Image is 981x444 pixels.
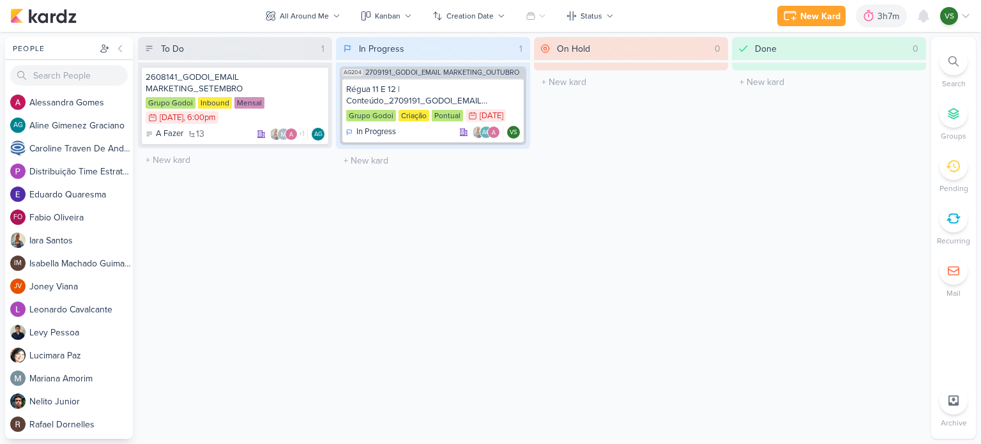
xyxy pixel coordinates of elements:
[314,132,323,138] p: AG
[183,114,216,122] div: , 6:00pm
[536,73,726,91] input: + New kard
[10,233,26,248] img: Iara Santos
[29,326,133,339] div: L e v y P e s s o a
[10,348,26,363] img: Lucimara Paz
[10,43,97,54] div: People
[777,6,846,26] button: New Kard
[941,130,966,142] p: Groups
[507,126,520,139] div: Viviane Sousa
[941,417,967,429] p: Archive
[10,325,26,340] img: Levy Pessoa
[10,95,26,110] img: Alessandra Gomes
[146,72,324,95] div: 2608141_GODOI_EMAIL MARKETING_SETEMBRO
[10,371,26,386] img: Mariana Amorim
[298,129,305,139] span: +1
[29,372,133,385] div: M a r i a n a A m o r i m
[734,73,924,91] input: + New kard
[29,418,133,431] div: R a f a e l D o r n e l l e s
[432,110,463,121] div: Pontual
[10,302,26,317] img: Leonardo Cavalcante
[338,151,528,170] input: + New kard
[945,10,954,22] p: VS
[472,126,485,139] img: Iara Santos
[356,126,396,139] p: In Progress
[29,349,133,362] div: L u c i m a r a P a z
[365,69,519,76] span: 2709191_GODOI_EMAIL MARKETING_OUTUBRO
[710,42,726,56] div: 0
[29,119,133,132] div: A l i n e G i m e n e z G r a c i a n o
[937,235,970,247] p: Recurring
[312,128,324,141] div: Assignee: Aline Gimenez Graciano
[487,126,500,139] img: Alessandra Gomes
[156,128,183,141] p: A Fazer
[10,187,26,202] img: Eduardo Quaresma
[29,280,133,293] div: J o n e y V i a n a
[10,8,77,24] img: kardz.app
[10,279,26,294] div: Joney Viana
[146,128,183,141] div: A Fazer
[480,126,492,139] div: Aline Gimenez Graciano
[800,10,840,23] div: New Kard
[13,122,23,129] p: AG
[161,42,184,56] div: To Do
[270,128,282,141] img: Iara Santos
[29,303,133,316] div: L e o n a r d o C a v a l c a n t e
[942,78,966,89] p: Search
[277,128,290,141] img: Mariana Amorim
[10,417,26,432] img: Rafael Dornelles
[482,130,490,136] p: AG
[755,42,777,56] div: Done
[198,97,232,109] div: Inbound
[146,97,195,109] div: Grupo Godoi
[29,211,133,224] div: F a b i o O l i v e i r a
[10,210,26,225] div: Fabio Oliveira
[10,141,26,156] img: Caroline Traven De Andrade
[14,283,22,290] p: JV
[346,84,520,107] div: Régua 11 E 12 | Conteúdo_2709191_GODOI_EMAIL MARKETING_OUTUBRO
[931,47,976,89] li: Ctrl + F
[312,128,324,141] div: Aline Gimenez Graciano
[557,42,590,56] div: On Hold
[234,97,264,109] div: Mensal
[10,65,128,86] input: Search People
[346,126,396,139] div: In Progress
[507,126,520,139] div: Assignee: Viviane Sousa
[10,394,26,409] img: Nelito Junior
[342,69,363,76] span: AG204
[316,42,330,56] div: 1
[29,142,133,155] div: C a r o l i n e T r a v e n D e A n d r a d e
[472,126,503,139] div: Collaborators: Iara Santos, Aline Gimenez Graciano, Alessandra Gomes
[947,287,961,299] p: Mail
[14,260,22,267] p: IM
[29,188,133,201] div: E d u a r d o Q u a r e s m a
[346,110,396,121] div: Grupo Godoi
[141,151,330,169] input: + New kard
[29,165,133,178] div: D i s t r i b u i ç ã o T i m e E s t r a t é g i c o
[29,395,133,408] div: N e l i t o J u n i o r
[878,10,903,23] div: 3h7m
[10,256,26,271] div: Isabella Machado Guimarães
[29,257,133,270] div: I s a b e l l a M a c h a d o G u i m a r ã e s
[940,7,958,25] div: Viviane Sousa
[13,214,22,221] p: FO
[270,128,308,141] div: Collaborators: Iara Santos, Mariana Amorim, Alessandra Gomes, Viviane Sousa
[514,42,528,56] div: 1
[399,110,429,121] div: Criação
[29,234,133,247] div: I a r a S a n t o s
[908,42,924,56] div: 0
[160,114,183,122] div: [DATE]
[359,42,404,56] div: In Progress
[285,128,298,141] img: Alessandra Gomes
[480,112,503,120] div: [DATE]
[10,164,26,179] img: Distribuição Time Estratégico
[29,96,133,109] div: A l e s s a n d r a G o m e s
[10,118,26,133] div: Aline Gimenez Graciano
[510,130,517,136] p: VS
[939,183,968,194] p: Pending
[196,130,204,139] span: 13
